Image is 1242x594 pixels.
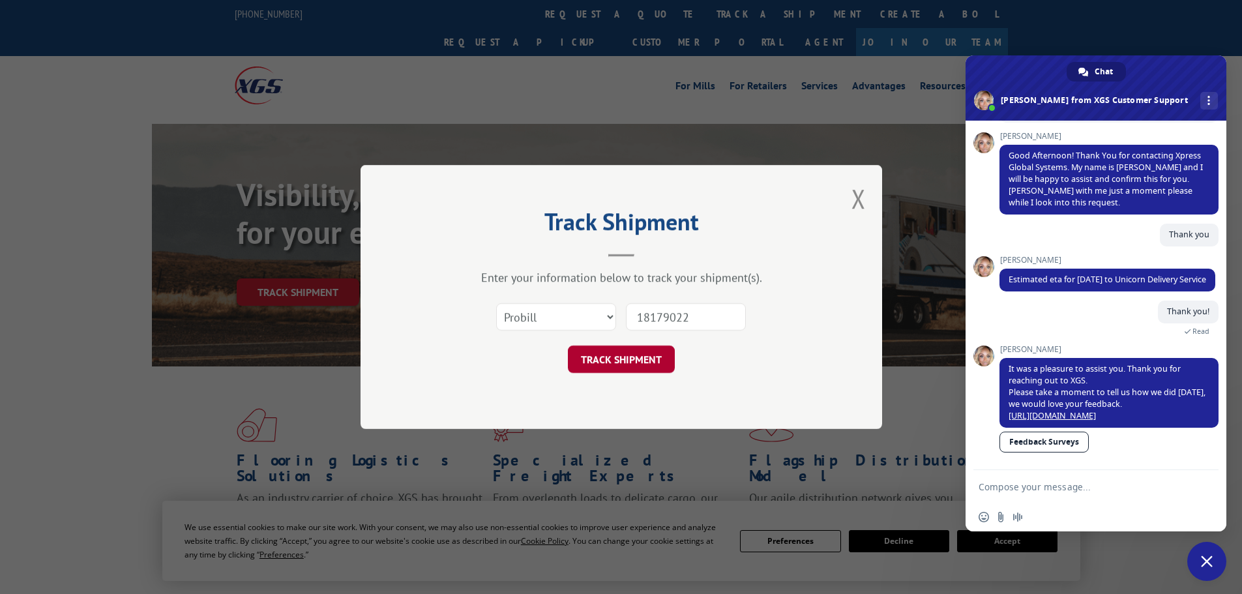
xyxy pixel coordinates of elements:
span: [PERSON_NAME] [999,345,1219,354]
span: Chat [1095,62,1113,82]
span: Insert an emoji [979,512,989,522]
button: TRACK SHIPMENT [568,346,675,373]
span: Thank you [1169,229,1209,240]
a: Feedback Surveys [999,432,1089,453]
textarea: Compose your message... [979,481,1185,493]
input: Number(s) [626,303,746,331]
div: Close chat [1187,542,1226,581]
span: Send a file [996,512,1006,522]
span: Thank you! [1167,306,1209,317]
span: It was a pleasure to assist you. Thank you for reaching out to XGS. Please take a moment to tell ... [1009,363,1205,421]
span: Good Afternoon! Thank You for contacting Xpress Global Systems. My name is [PERSON_NAME] and I wi... [1009,150,1203,208]
span: [PERSON_NAME] [999,256,1215,265]
div: Chat [1067,62,1126,82]
a: [URL][DOMAIN_NAME] [1009,410,1096,421]
button: Close modal [851,181,866,216]
span: [PERSON_NAME] [999,132,1219,141]
span: Estimated eta for [DATE] to Unicorn Delivery Service [1009,274,1206,285]
div: Enter your information below to track your shipment(s). [426,270,817,285]
span: Audio message [1013,512,1023,522]
div: More channels [1200,92,1218,110]
span: Read [1192,327,1209,336]
h2: Track Shipment [426,213,817,237]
